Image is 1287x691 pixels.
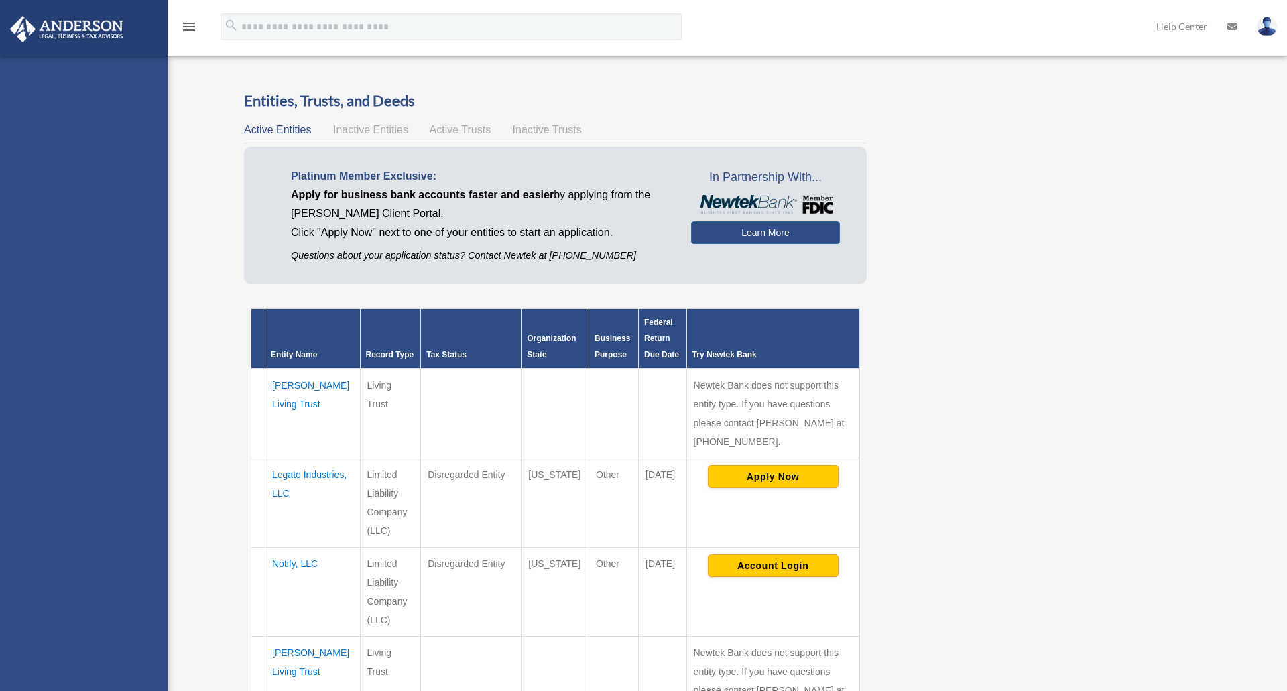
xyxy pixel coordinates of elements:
[265,369,361,458] td: [PERSON_NAME] Living Trust
[513,124,582,135] span: Inactive Trusts
[698,195,833,215] img: NewtekBankLogoSM.png
[691,221,839,244] a: Learn More
[639,458,687,548] td: [DATE]
[360,309,421,369] th: Record Type
[430,124,491,135] span: Active Trusts
[291,247,671,264] p: Questions about your application status? Contact Newtek at [PHONE_NUMBER]
[6,16,127,42] img: Anderson Advisors Platinum Portal
[360,369,421,458] td: Living Trust
[360,458,421,548] td: Limited Liability Company (LLC)
[244,90,867,111] h3: Entities, Trusts, and Deeds
[265,548,361,637] td: Notify, LLC
[421,309,522,369] th: Tax Status
[708,554,839,577] button: Account Login
[181,23,197,35] a: menu
[265,458,361,548] td: Legato Industries, LLC
[421,548,522,637] td: Disregarded Entity
[708,560,839,570] a: Account Login
[265,309,361,369] th: Entity Name
[181,19,197,35] i: menu
[589,309,639,369] th: Business Purpose
[522,548,589,637] td: [US_STATE]
[589,458,639,548] td: Other
[691,167,839,188] span: In Partnership With...
[421,458,522,548] td: Disregarded Entity
[244,124,311,135] span: Active Entities
[589,548,639,637] td: Other
[360,548,421,637] td: Limited Liability Company (LLC)
[522,458,589,548] td: [US_STATE]
[291,186,671,223] p: by applying from the [PERSON_NAME] Client Portal.
[639,548,687,637] td: [DATE]
[686,369,859,458] td: Newtek Bank does not support this entity type. If you have questions please contact [PERSON_NAME]...
[708,465,839,488] button: Apply Now
[522,309,589,369] th: Organization State
[291,167,671,186] p: Platinum Member Exclusive:
[291,189,554,200] span: Apply for business bank accounts faster and easier
[1257,17,1277,36] img: User Pic
[692,347,854,363] div: Try Newtek Bank
[639,309,687,369] th: Federal Return Due Date
[224,18,239,33] i: search
[291,223,671,242] p: Click "Apply Now" next to one of your entities to start an application.
[333,124,408,135] span: Inactive Entities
